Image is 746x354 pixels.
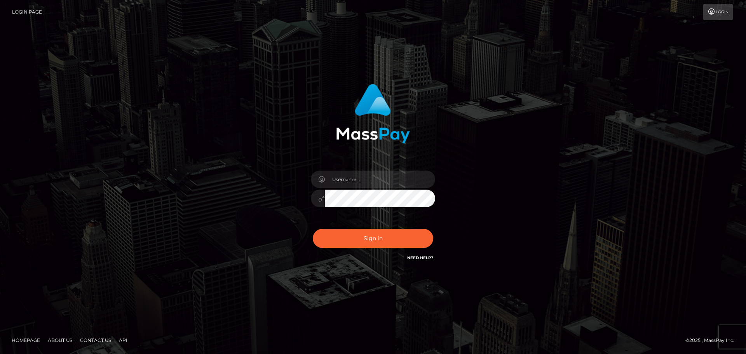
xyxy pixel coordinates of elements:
a: Contact Us [77,334,114,346]
a: Login [703,4,733,20]
a: Homepage [9,334,43,346]
div: © 2025 , MassPay Inc. [685,336,740,345]
a: Need Help? [407,255,433,260]
a: Login Page [12,4,42,20]
button: Sign in [313,229,433,248]
img: MassPay Login [336,84,410,143]
a: API [116,334,131,346]
input: Username... [325,171,435,188]
a: About Us [45,334,75,346]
